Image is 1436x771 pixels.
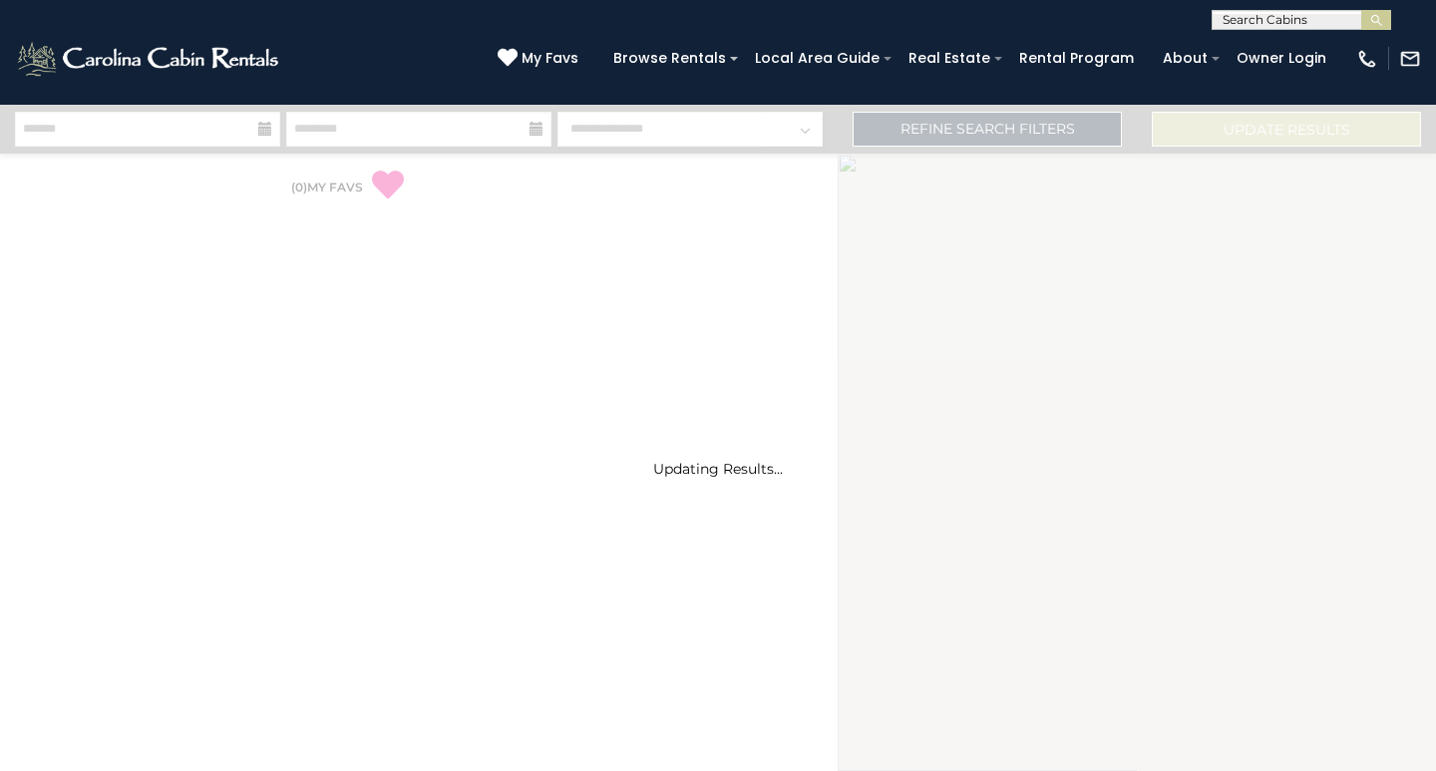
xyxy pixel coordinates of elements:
a: Local Area Guide [745,43,890,74]
img: mail-regular-white.png [1399,48,1421,70]
a: Owner Login [1227,43,1336,74]
a: Browse Rentals [603,43,736,74]
span: My Favs [522,48,578,69]
img: phone-regular-white.png [1356,48,1378,70]
a: My Favs [498,48,583,70]
a: Rental Program [1009,43,1144,74]
img: White-1-2.png [15,39,284,79]
a: Real Estate [898,43,1000,74]
a: About [1153,43,1218,74]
